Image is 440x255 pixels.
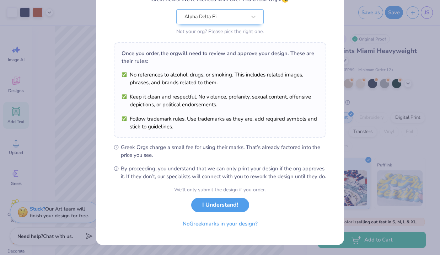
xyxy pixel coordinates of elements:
[176,28,264,35] div: Not your org? Please pick the right one.
[174,186,266,193] div: We’ll only submit the design if you order.
[122,49,318,65] div: Once you order, the org will need to review and approve your design. These are their rules:
[177,217,264,231] button: NoGreekmarks in your design?
[122,93,318,108] li: Keep it clean and respectful. No violence, profanity, sexual content, offensive depictions, or po...
[121,165,326,180] span: By proceeding, you understand that we can only print your design if the org approves it. If they ...
[121,143,326,159] span: Greek Orgs charge a small fee for using their marks. That’s already factored into the price you see.
[122,115,318,131] li: Follow trademark rules. Use trademarks as they are, add required symbols and stick to guidelines.
[122,71,318,86] li: No references to alcohol, drugs, or smoking. This includes related images, phrases, and brands re...
[191,198,249,212] button: I Understand!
